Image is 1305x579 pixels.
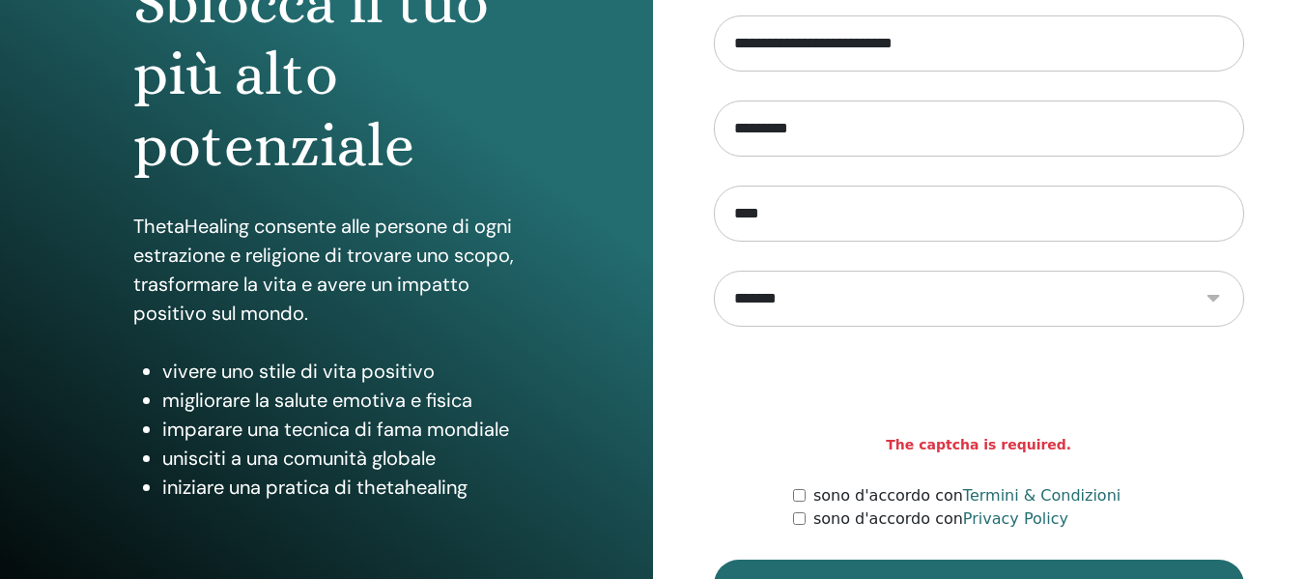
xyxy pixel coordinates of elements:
li: vivere uno stile di vita positivo [162,357,520,386]
li: migliorare la salute emotiva e fisica [162,386,520,415]
li: imparare una tecnica di fama mondiale [162,415,520,444]
a: Termini & Condizioni [963,486,1121,505]
label: sono d'accordo con [813,507,1068,531]
a: Privacy Policy [963,509,1068,528]
li: unisciti a una comunità globale [162,444,520,473]
iframe: reCAPTCHA [832,356,1125,431]
strong: The captcha is required. [886,435,1071,455]
label: sono d'accordo con [813,484,1121,507]
li: iniziare una pratica di thetahealing [162,473,520,502]
p: ThetaHealing consente alle persone di ogni estrazione e religione di trovare uno scopo, trasforma... [133,212,520,328]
